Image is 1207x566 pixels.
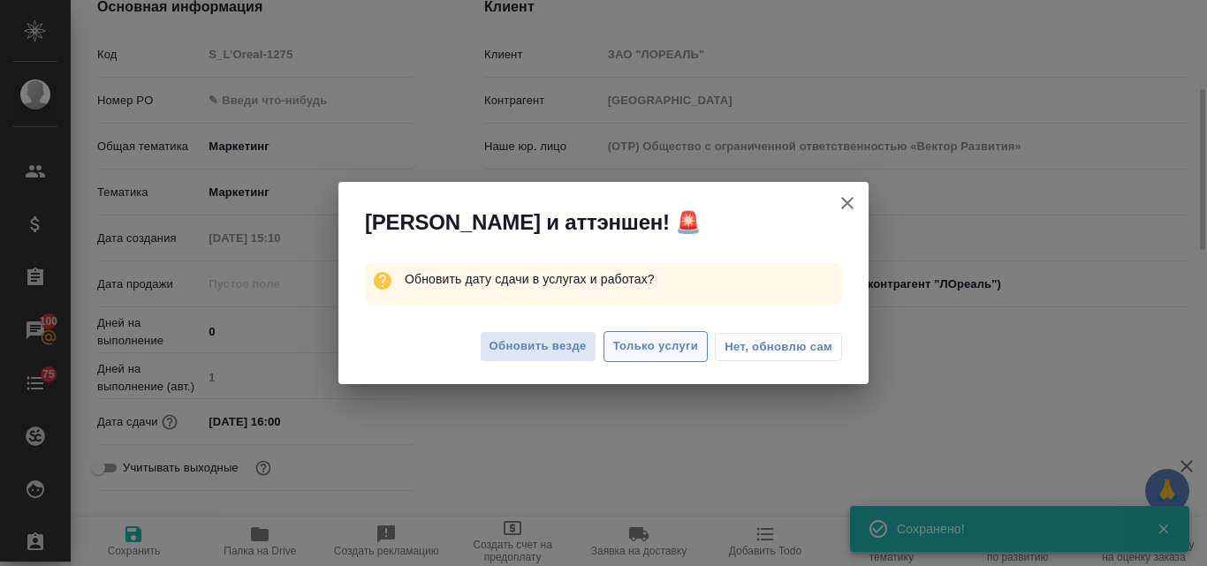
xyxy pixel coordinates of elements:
span: Только услуги [613,336,699,357]
button: Обновить везде [480,331,596,362]
span: Обновить везде [490,336,587,357]
button: Нет, обновлю сам [715,333,842,361]
span: [PERSON_NAME] и аттэншен! 🚨 [365,208,702,237]
p: Обновить дату сдачи в услугах и работах? [405,263,842,295]
span: Нет, обновлю сам [725,338,832,356]
button: Только услуги [603,331,709,362]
